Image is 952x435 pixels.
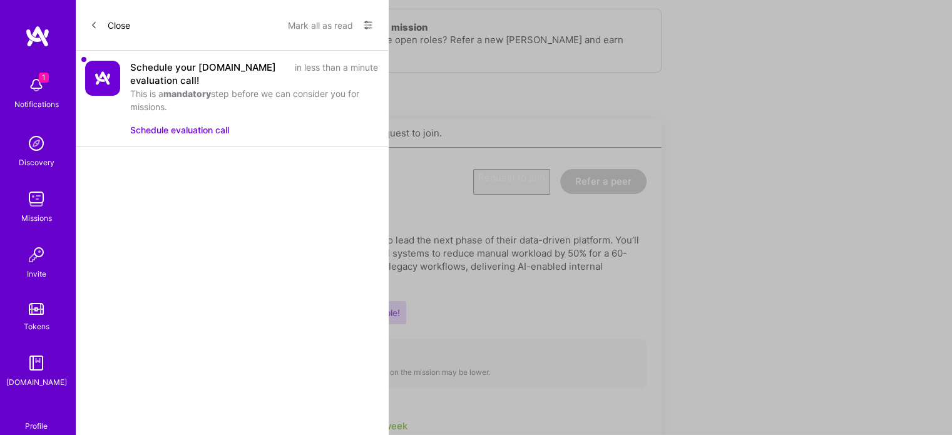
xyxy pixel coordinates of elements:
[163,88,211,99] b: mandatory
[24,187,49,212] img: teamwork
[19,156,54,169] div: Discovery
[288,15,353,35] button: Mark all as read
[21,212,52,225] div: Missions
[24,131,49,156] img: discovery
[130,61,287,87] div: Schedule your [DOMAIN_NAME] evaluation call!
[39,73,49,83] span: 1
[130,87,378,113] div: This is a step before we can consider you for missions.
[21,406,52,431] a: Profile
[24,242,49,267] img: Invite
[29,303,44,315] img: tokens
[6,376,67,389] div: [DOMAIN_NAME]
[25,419,48,431] div: Profile
[295,61,378,87] div: in less than a minute
[130,123,229,136] button: Schedule evaluation call
[85,61,120,96] img: Company Logo
[24,320,49,333] div: Tokens
[25,25,50,48] img: logo
[24,73,49,98] img: bell
[14,98,59,111] div: Notifications
[27,267,46,280] div: Invite
[90,15,130,35] button: Close
[24,351,49,376] img: guide book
